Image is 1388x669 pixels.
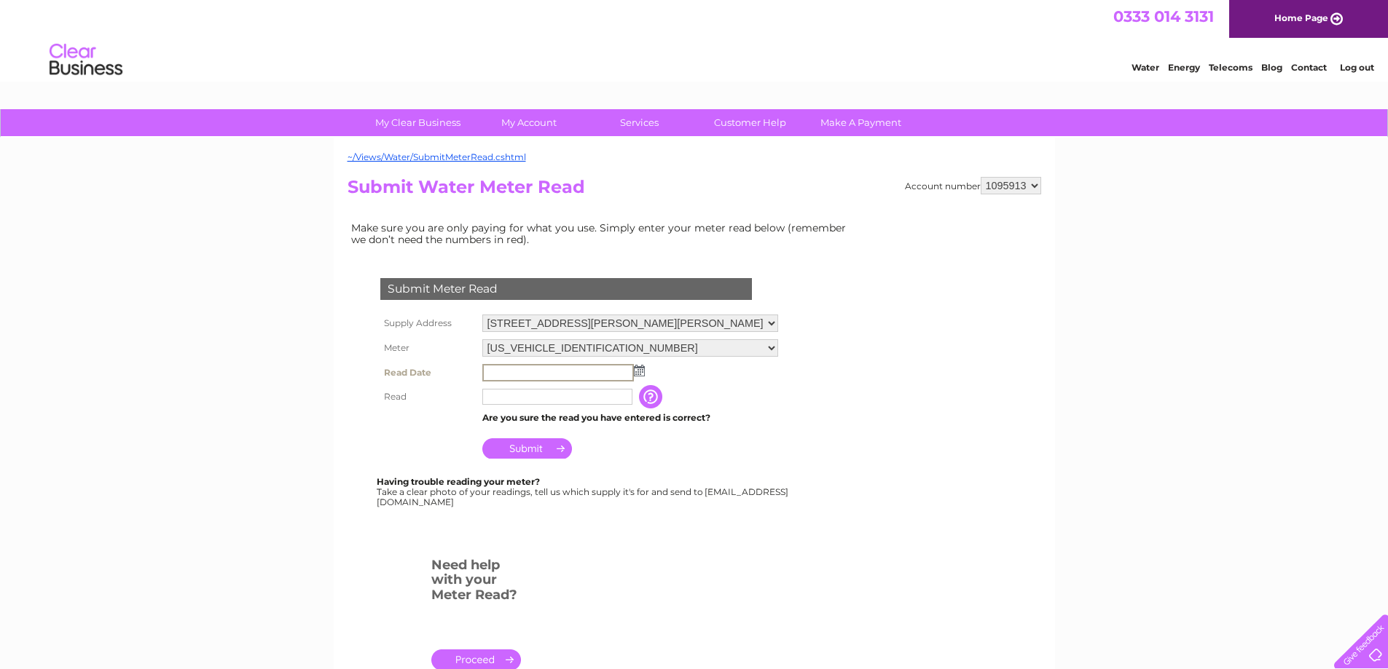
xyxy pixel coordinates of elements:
[479,408,782,427] td: Are you sure the read you have entered is correct?
[482,438,572,459] input: Submit
[1132,62,1159,73] a: Water
[350,8,1039,71] div: Clear Business is a trading name of Verastar Limited (registered in [GEOGRAPHIC_DATA] No. 3667643...
[348,177,1041,205] h2: Submit Water Meter Read
[348,218,858,249] td: Make sure you are only paying for what you use. Simply enter your meter read below (remember we d...
[1209,62,1252,73] a: Telecoms
[468,109,589,136] a: My Account
[358,109,478,136] a: My Clear Business
[377,476,540,487] b: Having trouble reading your meter?
[634,365,645,376] img: ...
[348,151,526,162] a: ~/Views/Water/SubmitMeterRead.cshtml
[377,311,479,336] th: Supply Address
[49,38,123,82] img: logo.png
[1340,62,1374,73] a: Log out
[431,555,521,610] h3: Need help with your Meter Read?
[377,336,479,360] th: Meter
[1261,62,1282,73] a: Blog
[377,477,791,507] div: Take a clear photo of your readings, tell us which supply it's for and send to [EMAIL_ADDRESS][DO...
[1291,62,1327,73] a: Contact
[905,177,1041,194] div: Account number
[1113,7,1214,25] a: 0333 014 3131
[1168,62,1200,73] a: Energy
[639,385,665,408] input: Information
[380,278,752,300] div: Submit Meter Read
[801,109,921,136] a: Make A Payment
[579,109,699,136] a: Services
[377,385,479,408] th: Read
[690,109,810,136] a: Customer Help
[377,360,479,385] th: Read Date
